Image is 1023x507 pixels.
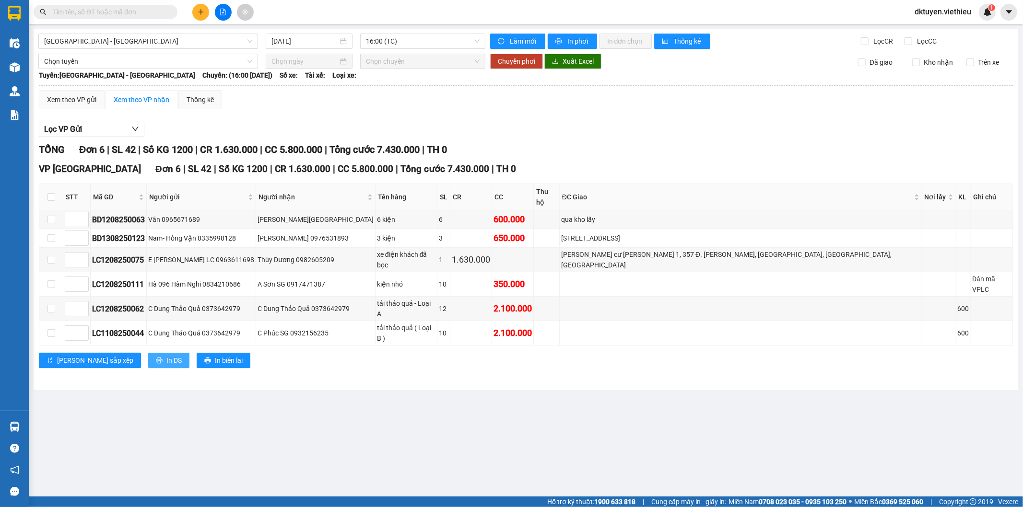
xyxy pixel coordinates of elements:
button: aim [237,4,254,21]
span: copyright [970,498,976,505]
div: Xem theo VP nhận [114,94,169,105]
span: CC 5.800.000 [265,144,322,155]
div: 2.100.000 [494,302,532,315]
span: download [552,58,559,66]
th: Tên hàng [376,184,437,210]
span: [PERSON_NAME] sắp xếp [57,355,133,366]
button: printerIn DS [148,353,189,368]
button: caret-down [1000,4,1017,21]
span: Chọn tuyến [44,54,252,69]
span: 16:00 (TC) [366,34,479,48]
button: printerIn phơi [548,34,597,49]
span: Chọn chuyến [366,54,479,69]
th: STT [63,184,91,210]
div: E [PERSON_NAME] LC 0963611698 [148,254,254,265]
span: Xuất Excel [563,56,594,67]
span: plus [198,9,204,15]
div: 1.630.000 [452,253,490,266]
span: | [107,144,109,155]
span: bar-chart [662,38,670,46]
span: Số KG 1200 [219,163,268,174]
span: notification [10,465,19,474]
span: TH 0 [496,163,516,174]
th: CR [450,184,492,210]
img: icon-new-feature [983,8,992,16]
input: Chọn ngày [271,56,338,67]
span: Số xe: [280,70,298,81]
span: SL 42 [112,144,136,155]
span: Loại xe: [332,70,356,81]
span: CR 1.630.000 [275,163,330,174]
b: Tuyến: [GEOGRAPHIC_DATA] - [GEOGRAPHIC_DATA] [39,71,195,79]
button: bar-chartThống kê [654,34,710,49]
span: search [40,9,47,15]
th: Ghi chú [971,184,1013,210]
th: SL [437,184,450,210]
strong: 1900 633 818 [594,498,635,506]
div: 3 [439,233,448,243]
span: message [10,487,19,496]
div: Vân 0965671689 [148,214,254,225]
span: | [260,144,262,155]
span: file-add [220,9,226,15]
div: C Dung Thảo Quả 0373642979 [148,303,254,314]
button: syncLàm mới [490,34,545,49]
img: warehouse-icon [10,62,20,72]
div: 10 [439,328,448,338]
div: Nam- Hồng Vận 0335990128 [148,233,254,243]
span: CC 5.800.000 [338,163,393,174]
div: kiện nhỏ [377,279,435,289]
span: question-circle [10,444,19,453]
span: Miền Bắc [854,496,923,507]
img: logo-vxr [8,6,21,21]
input: 13/08/2025 [271,36,338,46]
button: plus [192,4,209,21]
span: sync [498,38,506,46]
img: warehouse-icon [10,422,20,432]
span: TH 0 [427,144,447,155]
span: caret-down [1005,8,1013,16]
span: | [333,163,335,174]
button: Lọc VP Gửi [39,122,144,137]
div: 2.100.000 [494,326,532,340]
span: Người nhận [259,192,365,202]
button: printerIn biên lai [197,353,250,368]
span: CR 1.630.000 [200,144,258,155]
div: LC1108250044 [92,327,145,339]
span: | [325,144,327,155]
div: 6 [439,214,448,225]
div: 600.000 [494,213,532,226]
img: warehouse-icon [10,38,20,48]
div: Dán mã VPLC [973,274,1011,295]
td: LC1208250062 [91,297,147,321]
div: C Phúc SG 0932156235 [258,328,374,338]
span: | [396,163,398,174]
div: Thùy Dương 0982605209 [258,254,374,265]
div: 3 kiện [377,233,435,243]
div: 600 [958,328,969,338]
div: [STREET_ADDRESS] [561,233,920,243]
span: dktuyen.viethieu [907,6,979,18]
span: Miền Nam [729,496,847,507]
td: LC1208250075 [91,248,147,272]
span: Thống kê [674,36,703,46]
div: 6 kiện [377,214,435,225]
span: Tài xế: [305,70,325,81]
span: Trên xe [974,57,1003,68]
span: Lọc VP Gửi [44,123,82,135]
button: file-add [215,4,232,21]
td: BD1208250063 [91,210,147,229]
div: A Sơn SG 0917471387 [258,279,374,289]
div: 350.000 [494,277,532,291]
input: Tìm tên, số ĐT hoặc mã đơn [53,7,166,17]
div: 1 [439,254,448,265]
span: printer [156,357,163,365]
div: [PERSON_NAME] 0976531893 [258,233,374,243]
span: Người gửi [149,192,246,202]
span: Đơn 6 [155,163,181,174]
div: [PERSON_NAME][GEOGRAPHIC_DATA] [258,214,374,225]
span: | [195,144,198,155]
div: C Dung Thảo Quả 0373642979 [148,328,254,338]
div: LC1208250075 [92,254,145,266]
span: Kho nhận [920,57,957,68]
